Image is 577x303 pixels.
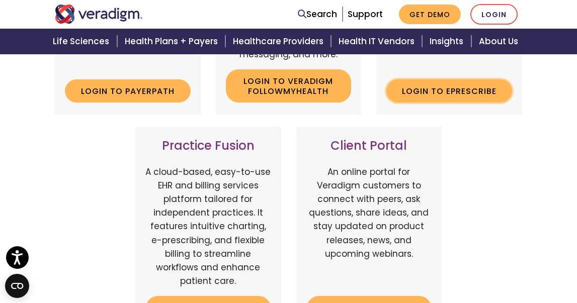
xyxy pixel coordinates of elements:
a: About Us [473,29,530,54]
a: Login to ePrescribe [386,79,512,103]
a: Support [348,8,383,20]
a: Health IT Vendors [333,29,424,54]
a: Search [298,8,337,21]
h3: Practice Fusion [145,139,271,153]
a: Life Sciences [47,29,118,54]
button: Open CMP widget [5,274,29,298]
h3: Client Portal [306,139,432,153]
p: A cloud-based, easy-to-use EHR and billing services platform tailored for independent practices. ... [145,165,271,288]
a: Login to Payerpath [65,79,191,103]
p: An online portal for Veradigm customers to connect with peers, ask questions, share ideas, and st... [306,165,432,288]
a: Insights [424,29,472,54]
a: Healthcare Providers [227,29,333,54]
a: Login [470,4,518,25]
a: Get Demo [399,5,461,24]
a: Health Plans + Payers [119,29,227,54]
img: Veradigm logo [55,5,143,24]
a: Login to Veradigm FollowMyHealth [226,69,352,102]
iframe: Drift Chat Widget [384,231,565,291]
